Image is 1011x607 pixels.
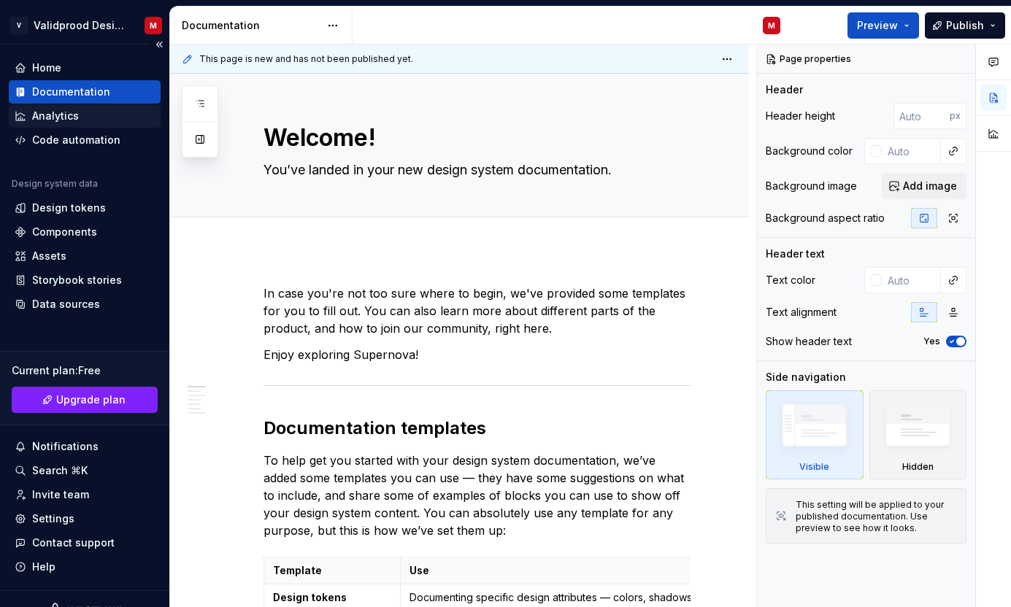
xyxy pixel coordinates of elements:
div: Design system data [12,178,98,190]
span: Publish [946,18,984,33]
span: Add image [903,179,957,193]
a: Invite team [9,483,161,506]
div: Documentation [32,85,110,99]
div: Data sources [32,297,100,312]
div: Hidden [869,390,967,479]
button: Search ⌘K [9,459,161,482]
div: V [10,17,28,34]
p: px [950,110,961,122]
button: Contact support [9,531,161,554]
button: Help [9,555,161,579]
a: Documentation [9,80,161,104]
a: Home [9,56,161,80]
button: Collapse sidebar [149,34,169,55]
div: Design tokens [32,201,106,215]
textarea: You’ve landed in your new design system documentation. [261,158,688,182]
button: VValidprood Design SystemM [3,9,166,41]
a: Design tokens [9,196,161,220]
div: Hidden [902,461,934,473]
div: Settings [32,511,74,526]
div: This setting will be applied to your published documentation. Use preview to see how it looks. [796,499,957,534]
label: Yes [923,336,940,347]
a: Components [9,220,161,244]
button: Publish [925,12,1005,39]
button: Preview [847,12,919,39]
a: Upgrade plan [12,387,158,413]
p: Use [410,563,779,578]
a: Storybook stories [9,268,161,292]
div: Visible [799,461,829,473]
div: M [768,20,775,31]
button: Notifications [9,435,161,458]
a: Code automation [9,128,161,152]
div: Header height [766,109,835,123]
div: Side navigation [766,370,846,384]
div: Assets [32,249,66,263]
div: Search ⌘K [32,463,88,478]
div: Background color [766,144,853,158]
textarea: Welcome! [261,120,688,155]
div: Documentation [182,18,320,33]
div: Code automation [32,133,120,147]
h2: Documentation templates [264,417,691,440]
p: In case you're not too sure where to begin, we've provided some templates for you to fill out. Yo... [264,285,691,337]
div: Notifications [32,439,99,454]
div: Background aspect ratio [766,211,885,225]
p: Documenting specific design attributes — colors, shadows, radii, and so on. [410,590,779,605]
a: Analytics [9,104,161,128]
p: To help get you started with your design system documentation, we’ve added some templates you can... [264,452,691,539]
p: Enjoy exploring Supernova! [264,346,691,363]
div: Invite team [32,487,89,502]
div: M [150,20,157,31]
a: Assets [9,244,161,268]
div: Help [32,560,55,574]
div: Text color [766,273,815,287]
input: Auto [882,267,941,293]
a: Data sources [9,293,161,316]
p: Template [273,563,391,578]
div: Visible [766,390,864,479]
span: Upgrade plan [56,393,126,407]
input: Auto [882,138,941,164]
div: Header [766,82,803,97]
div: Text alignment [766,305,837,320]
div: Current plan : Free [12,363,158,378]
strong: Design tokens [273,591,347,603]
div: Header text [766,247,825,261]
div: Contact support [32,536,115,550]
div: Analytics [32,109,79,123]
div: Home [32,61,61,75]
div: Components [32,225,97,239]
div: Background image [766,179,857,193]
a: Settings [9,507,161,530]
input: Auto [893,103,950,129]
div: Validprood Design System [34,18,127,33]
div: Storybook stories [32,273,122,287]
div: Show header text [766,334,852,349]
span: This page is new and has not been published yet. [199,53,413,65]
button: Add image [882,173,966,199]
span: Preview [857,18,898,33]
